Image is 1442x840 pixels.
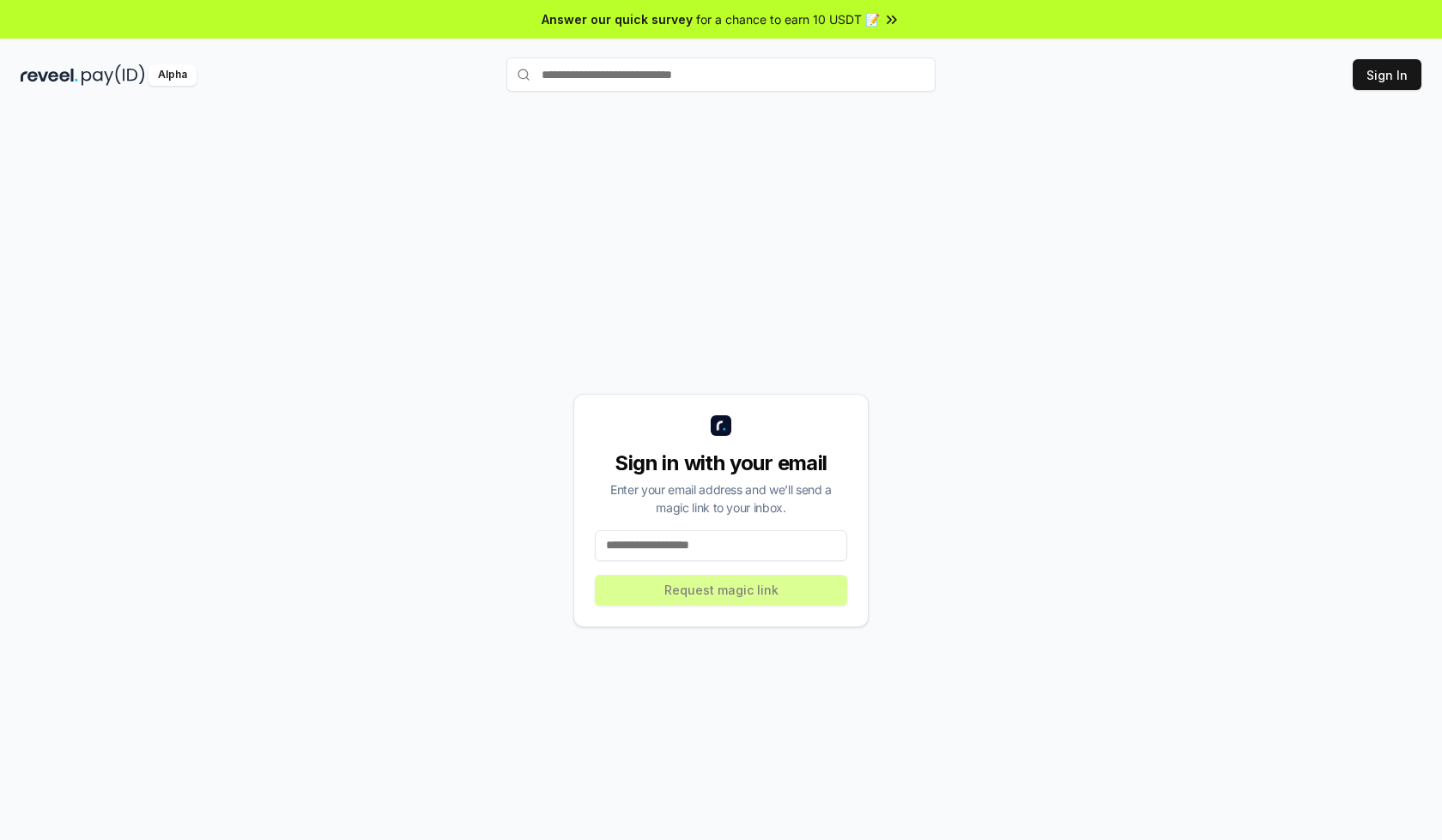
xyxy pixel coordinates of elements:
[696,10,880,28] span: for a chance to earn 10 USDT 📝
[595,450,847,477] div: Sign in with your email
[21,64,78,86] img: reveel_dark
[542,10,693,28] span: Answer our quick survey
[595,480,847,517] div: Enter your email address and we’ll send a magic link to your inbox.
[148,64,197,86] div: Alpha
[1353,59,1421,90] button: Sign In
[82,64,145,86] img: pay_id
[711,415,731,436] img: logo_small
